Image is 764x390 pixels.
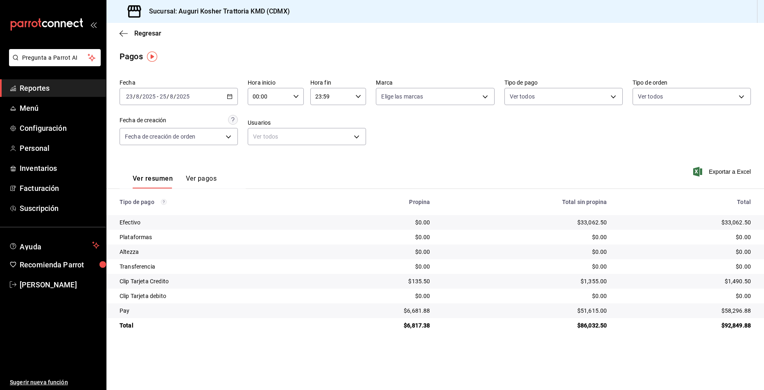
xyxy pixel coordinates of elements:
label: Tipo de orden [633,80,751,85]
label: Usuarios [248,120,366,126]
div: $0.00 [620,292,751,300]
div: $33,062.50 [443,218,607,226]
div: Efectivo [120,218,310,226]
span: Menú [20,103,99,114]
svg: Los pagos realizados con Pay y otras terminales son montos brutos. [161,199,167,205]
div: $0.00 [323,248,430,256]
a: Pregunta a Parrot AI [6,59,101,68]
span: Fecha de creación de orden [125,132,195,141]
div: Pay [120,307,310,315]
div: $92,849.88 [620,321,751,329]
img: Tooltip marker [147,52,157,62]
div: $6,681.88 [323,307,430,315]
div: Tipo de pago [120,199,310,205]
span: Ver todos [638,92,663,101]
div: $0.00 [443,262,607,271]
span: [PERSON_NAME] [20,279,99,290]
div: $0.00 [620,248,751,256]
div: $0.00 [323,292,430,300]
input: -- [159,93,167,100]
div: $33,062.50 [620,218,751,226]
div: Clip Tarjeta Credito [120,277,310,285]
span: - [157,93,158,100]
div: Transferencia [120,262,310,271]
div: $0.00 [323,262,430,271]
span: Reportes [20,83,99,94]
div: Ver todos [248,128,366,145]
input: ---- [142,93,156,100]
span: Ayuda [20,240,89,250]
div: $0.00 [323,233,430,241]
button: Pregunta a Parrot AI [9,49,101,66]
button: Ver resumen [133,175,173,188]
div: Clip Tarjeta debito [120,292,310,300]
span: / [174,93,176,100]
label: Marca [376,80,494,85]
span: / [133,93,136,100]
span: Personal [20,143,99,154]
span: Ver todos [510,92,535,101]
span: Sugerir nueva función [10,378,99,387]
h3: Sucursal: Auguri Kosher Trattoria KMD (CDMX) [142,7,290,16]
span: / [140,93,142,100]
span: Recomienda Parrot [20,259,99,270]
label: Tipo de pago [504,80,623,85]
div: Total [620,199,751,205]
input: ---- [176,93,190,100]
span: Suscripción [20,203,99,214]
div: $1,490.50 [620,277,751,285]
button: Exportar a Excel [695,167,751,177]
input: -- [126,93,133,100]
div: $0.00 [323,218,430,226]
span: Pregunta a Parrot AI [22,54,88,62]
div: Fecha de creación [120,116,166,125]
label: Fecha [120,80,238,85]
div: $135.50 [323,277,430,285]
input: -- [170,93,174,100]
span: Configuración [20,123,99,134]
div: $86,032.50 [443,321,607,329]
div: Plataformas [120,233,310,241]
span: Regresar [134,29,161,37]
div: Pagos [120,50,143,63]
div: $1,355.00 [443,277,607,285]
div: $0.00 [620,233,751,241]
label: Hora inicio [248,80,304,85]
div: $0.00 [443,233,607,241]
div: $6,817.38 [323,321,430,329]
div: $58,296.88 [620,307,751,315]
div: navigation tabs [133,175,217,188]
div: $0.00 [620,262,751,271]
button: Ver pagos [186,175,217,188]
span: Inventarios [20,163,99,174]
input: -- [136,93,140,100]
div: Total [120,321,310,329]
div: $51,615.00 [443,307,607,315]
div: Total sin propina [443,199,607,205]
button: Regresar [120,29,161,37]
span: / [167,93,169,100]
span: Elige las marcas [381,92,423,101]
div: $0.00 [443,292,607,300]
label: Hora fin [310,80,366,85]
span: Facturación [20,183,99,194]
div: Altezza [120,248,310,256]
button: open_drawer_menu [90,21,97,28]
div: $0.00 [443,248,607,256]
div: Propina [323,199,430,205]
